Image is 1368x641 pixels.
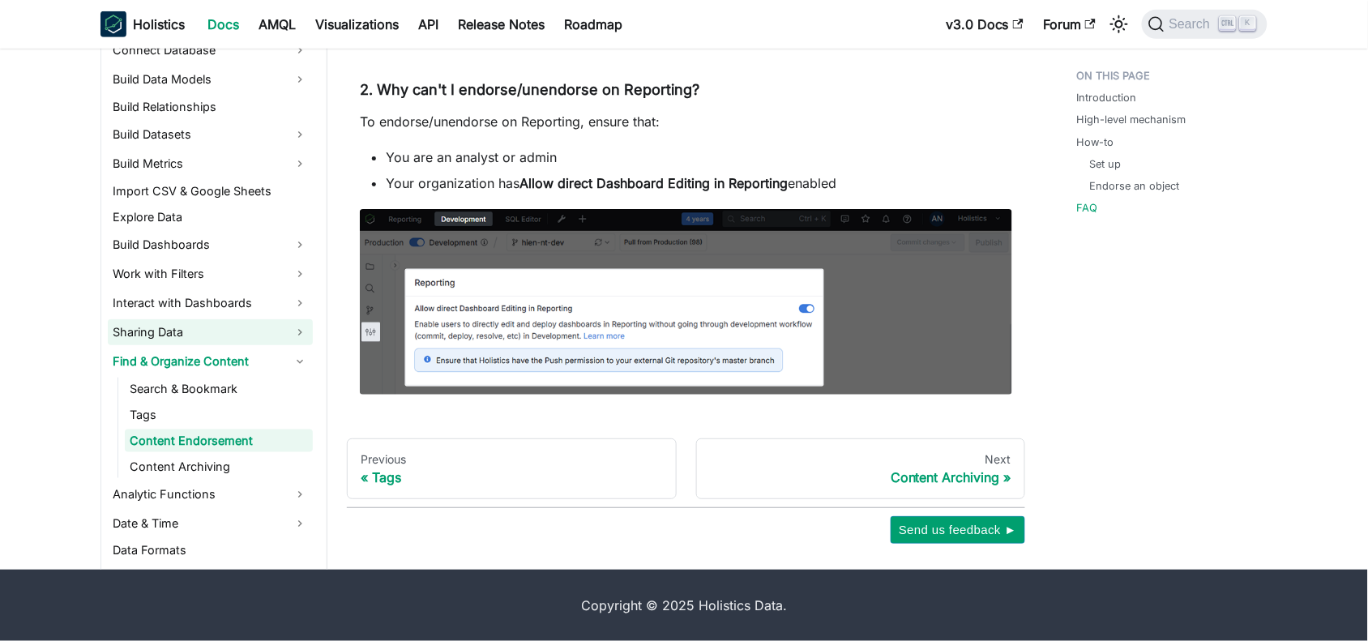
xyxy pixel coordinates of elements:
[100,11,126,37] img: Holistics
[710,452,1012,467] div: Next
[554,11,632,37] a: Roadmap
[108,232,313,258] a: Build Dashboards
[108,511,313,536] a: Date & Time
[1090,178,1180,194] a: Endorse an object
[169,596,1199,615] div: Copyright © 2025 Holistics Data.
[108,540,313,562] a: Data Formats
[125,455,313,478] a: Content Archiving
[1240,16,1256,31] kbd: K
[899,519,1017,541] span: Send us feedback ►
[347,438,677,500] a: PreviousTags
[360,112,1012,131] p: To endorse/unendorse on Reporting, ensure that:
[1077,90,1137,105] a: Introduction
[408,11,448,37] a: API
[125,429,313,452] a: Content Endorsement
[360,209,1012,394] img: Edit on Reporting
[1077,200,1098,216] a: FAQ
[108,566,313,592] a: Advanced Topics
[108,96,313,118] a: Build Relationships
[108,319,313,345] a: Sharing Data
[108,180,313,203] a: Import CSV & Google Sheets
[108,66,313,92] a: Build Data Models
[133,15,185,34] b: Holistics
[448,11,554,37] a: Release Notes
[108,481,313,507] a: Analytic Functions
[936,11,1033,37] a: v3.0 Docs
[386,173,1012,193] li: Your organization has enabled
[1077,135,1114,150] a: How-to
[1077,112,1186,127] a: High-level mechanism
[696,438,1026,500] a: NextContent Archiving
[108,206,313,229] a: Explore Data
[249,11,306,37] a: AMQL
[361,469,663,485] div: Tags
[108,261,313,287] a: Work with Filters
[360,81,1012,100] h4: 2. Why can't I endorse/unendorse on Reporting?
[108,122,313,147] a: Build Datasets
[361,452,663,467] div: Previous
[108,348,313,374] a: Find & Organize Content
[1033,11,1105,37] a: Forum
[306,11,408,37] a: Visualizations
[108,151,313,177] a: Build Metrics
[100,11,185,37] a: HolisticsHolistics
[125,378,313,400] a: Search & Bookmark
[108,290,313,316] a: Interact with Dashboards
[125,404,313,426] a: Tags
[891,516,1025,544] button: Send us feedback ►
[1090,156,1122,172] a: Set up
[1106,11,1132,37] button: Switch between dark and light mode (currently light mode)
[386,147,1012,167] li: You are an analyst or admin
[198,11,249,37] a: Docs
[108,37,313,63] a: Connect Database
[1165,17,1221,32] span: Search
[347,438,1025,500] nav: Docs pages
[1142,10,1268,39] button: Search (Ctrl+K)
[519,175,788,191] strong: Allow direct Dashboard Editing in Reporting
[710,469,1012,485] div: Content Archiving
